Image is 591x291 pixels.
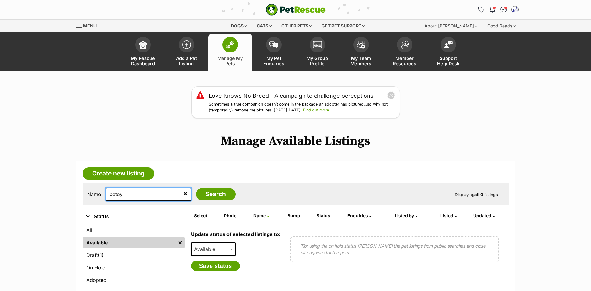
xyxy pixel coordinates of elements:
[87,191,101,197] label: Name
[266,4,326,16] a: PetRescue
[473,213,495,218] a: Updated
[192,211,221,221] th: Select
[260,56,288,66] span: My Pet Enquiries
[483,20,520,32] div: Good Reads
[182,40,191,49] img: add-pet-listing-icon-0afa8454b4691262ce3f59096e99ab1cd57d4a30225e0717b998d2c9b9846f56.svg
[300,243,489,256] p: Tip: using the on hold status [PERSON_NAME] the pet listings from public searches and close off e...
[173,56,201,66] span: Add a Pet Listing
[303,108,329,112] a: Find out more
[253,213,266,218] span: Name
[226,20,251,32] div: Dogs
[83,237,175,248] a: Available
[434,56,462,66] span: Support Help Desk
[455,192,498,197] span: Displaying Listings
[216,56,244,66] span: Manage My Pets
[269,41,278,48] img: pet-enquiries-icon-7e3ad2cf08bfb03b45e93fb7055b45f3efa6380592205ae92323e6603595dc1f.svg
[440,213,457,218] a: Listed
[83,167,154,180] a: Create new listing
[196,188,236,200] input: Search
[252,20,276,32] div: Cats
[83,224,185,236] a: All
[226,41,235,49] img: manage-my-pets-icon-02211641906a0b7f246fdf0571729dbe1e7629f14944591b6c1af311fb30b64b.svg
[303,56,331,66] span: My Group Profile
[296,34,339,71] a: My Group Profile
[427,34,470,71] a: Support Help Desk
[474,192,483,197] strong: all 0
[510,5,520,15] button: My account
[490,7,495,13] img: notifications-46538b983faf8c2785f20acdc204bb7945ddae34d4c08c2a6579f10ce5e182be.svg
[473,213,491,218] span: Updated
[83,23,97,28] span: Menu
[313,41,322,48] img: group-profile-icon-3fa3cf56718a62981997c0bc7e787c4b2cf8bcc04b72c1350f741eb67cf2f40e.svg
[129,56,157,66] span: My Rescue Dashboard
[191,231,280,237] label: Update status of selected listings to:
[98,251,104,259] span: (1)
[395,213,414,218] span: Listed by
[400,40,409,49] img: member-resources-icon-8e73f808a243e03378d46382f2149f9095a855e16c252ad45f914b54edf8863c.svg
[476,5,520,15] ul: Account quick links
[500,7,507,13] img: chat-41dd97257d64d25036548639549fe6c8038ab92f7586957e7f3b1b290dea8141.svg
[512,7,518,13] img: Shelter Staff profile pic
[209,101,395,113] p: Sometimes a true companion doesn’t come in the package an adopter has pictured…so why not (tempor...
[192,245,222,254] span: Available
[440,213,453,218] span: Listed
[277,20,316,32] div: Other pets
[252,34,296,71] a: My Pet Enquiries
[208,34,252,71] a: Manage My Pets
[444,41,453,48] img: help-desk-icon-fdf02630f3aa405de69fd3d07c3f3aa587a6932b1a1747fa1d2bba05be0121f9.svg
[139,40,147,49] img: dashboard-icon-eb2f2d2d3e046f16d808141f083e7271f6b2e854fb5c12c21221c1fb7104beca.svg
[83,249,185,261] a: Draft
[83,262,185,273] a: On Hold
[347,213,371,218] a: Enquiries
[175,237,185,248] a: Remove filter
[317,20,369,32] div: Get pet support
[191,242,236,256] span: Available
[83,274,185,286] a: Adopted
[209,91,374,100] a: Love Knows No Breed - A campaign to challenge perceptions
[222,211,250,221] th: Photo
[387,91,395,99] button: close
[488,5,498,15] button: Notifications
[253,213,269,218] a: Name
[347,213,368,218] span: translation missing: en.admin.listings.index.attributes.enquiries
[121,34,165,71] a: My Rescue Dashboard
[314,211,344,221] th: Status
[499,5,509,15] a: Conversations
[339,34,383,71] a: My Team Members
[395,213,417,218] a: Listed by
[420,20,482,32] div: About [PERSON_NAME]
[357,41,365,49] img: team-members-icon-5396bd8760b3fe7c0b43da4ab00e1e3bb1a5d9ba89233759b79545d2d3fc5d0d.svg
[391,56,419,66] span: Member Resources
[165,34,208,71] a: Add a Pet Listing
[83,213,185,221] button: Status
[76,20,101,31] a: Menu
[191,261,240,271] button: Save status
[266,4,326,16] img: logo-e224e6f780fb5917bec1dbf3a21bbac754714ae5b6737aabdf751b685950b380.svg
[285,211,313,221] th: Bump
[476,5,486,15] a: Favourites
[347,56,375,66] span: My Team Members
[383,34,427,71] a: Member Resources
